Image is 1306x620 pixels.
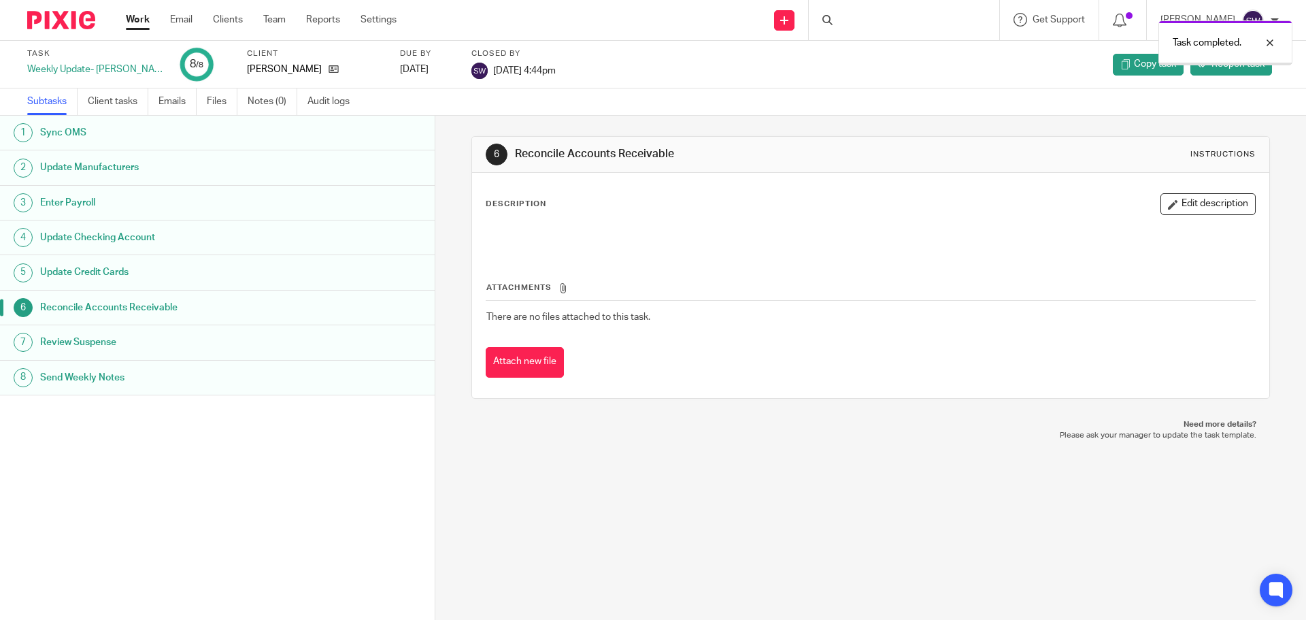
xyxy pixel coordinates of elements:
a: Subtasks [27,88,78,115]
a: Notes (0) [248,88,297,115]
a: Settings [361,13,397,27]
h1: Send Weekly Notes [40,368,295,388]
a: Email [170,13,192,27]
h1: Update Credit Cards [40,262,295,282]
div: 1 [14,123,33,142]
p: Description [486,199,546,210]
div: 4 [14,228,33,247]
p: Need more details? [485,419,1256,430]
span: [DATE] 4:44pm [493,65,556,75]
div: 6 [486,144,507,165]
div: 7 [14,333,33,352]
label: Closed by [471,48,556,59]
div: 6 [14,298,33,317]
h1: Reconcile Accounts Receivable [515,147,900,161]
a: Work [126,13,150,27]
a: Team [263,13,286,27]
a: Reports [306,13,340,27]
h1: Sync OMS [40,123,295,143]
img: Pixie [27,11,95,29]
div: Instructions [1190,149,1256,160]
img: svg%3E [1242,10,1264,31]
p: Please ask your manager to update the task template. [485,430,1256,441]
label: Client [247,48,383,59]
button: Edit description [1160,193,1256,215]
h1: Review Suspense [40,332,295,353]
div: Weekly Update- [PERSON_NAME] [27,63,163,76]
p: [PERSON_NAME] [247,63,322,76]
span: Attachments [486,284,552,291]
a: Emails [158,88,197,115]
h1: Reconcile Accounts Receivable [40,297,295,318]
div: 3 [14,193,33,212]
a: Client tasks [88,88,148,115]
label: Due by [400,48,454,59]
img: svg%3E [471,63,488,79]
h1: Update Manufacturers [40,157,295,178]
label: Task [27,48,163,59]
a: Files [207,88,237,115]
button: Attach new file [486,347,564,378]
div: 8 [14,368,33,387]
span: There are no files attached to this task. [486,312,650,322]
div: [DATE] [400,63,454,76]
div: 8 [190,56,203,72]
h1: Enter Payroll [40,193,295,213]
div: 2 [14,159,33,178]
p: Task completed. [1173,36,1241,50]
h1: Update Checking Account [40,227,295,248]
small: /8 [196,61,203,69]
a: Audit logs [307,88,360,115]
div: 5 [14,263,33,282]
a: Clients [213,13,243,27]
